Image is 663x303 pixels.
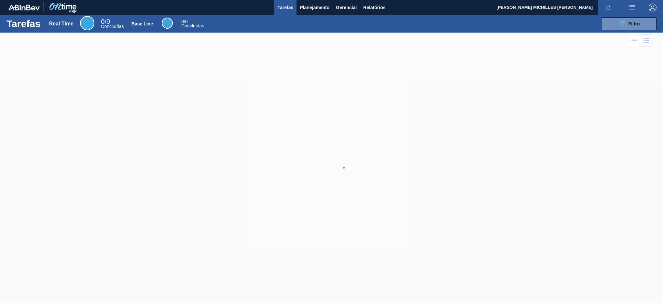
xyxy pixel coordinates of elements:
[598,3,619,12] button: Notificações
[628,21,640,26] span: Filtro
[181,19,184,24] span: 0
[80,16,94,30] div: Real Time
[101,18,104,25] span: 0
[628,4,636,11] img: userActions
[7,20,41,27] h1: Tarefas
[101,18,110,25] span: / 0
[181,23,204,28] span: Concluídas
[336,4,357,11] span: Gerencial
[649,4,656,11] img: Logout
[162,18,173,29] div: Base Line
[49,21,74,27] div: Real Time
[131,21,153,26] div: Base Line
[277,4,293,11] span: Tarefas
[101,19,124,29] div: Real Time
[363,4,385,11] span: Relatórios
[101,24,124,29] span: Concluídas
[181,20,204,28] div: Base Line
[8,5,40,10] img: TNhmsLtSVTkK8tSr43FrP2fwEKptu5GPRR3wAAAABJRU5ErkJggg==
[601,17,656,30] button: Filtro
[181,19,187,24] span: / 0
[300,4,329,11] span: Planejamento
